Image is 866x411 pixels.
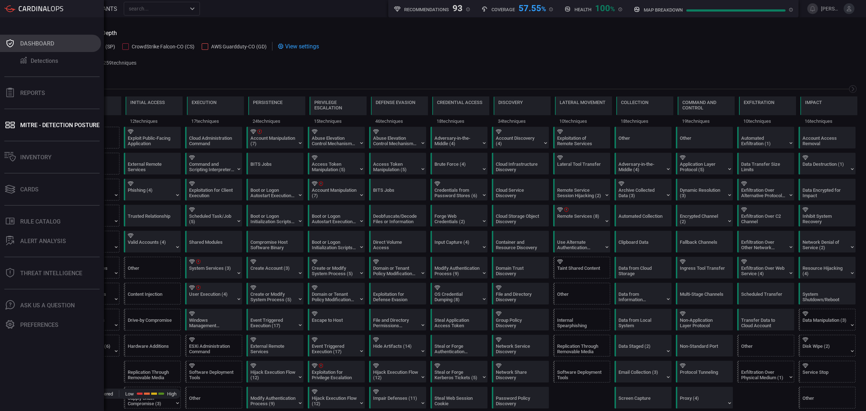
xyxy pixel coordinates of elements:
div: Access Token Manipulation (5) [373,161,418,172]
div: T1557: Adversary-in-the-Middle [614,153,672,174]
div: Scheduled Task/Job (5) [189,213,234,224]
div: File and Directory Permissions Modification (2) [373,317,418,328]
div: Create or Modify System Process (5) [312,265,357,276]
div: T1114: Email Collection [614,361,672,382]
div: T1566: Phishing [124,179,181,200]
div: Direct Volume Access [373,239,418,250]
div: Account Discovery (4) [496,135,541,146]
div: T1555: Credentials from Password Stores [430,179,487,200]
div: T1585: Establish Accounts (Not covered) [62,283,119,304]
div: 16 techniques [800,115,857,127]
div: Data from Local System [618,317,664,328]
div: T1090: Proxy [676,387,733,408]
div: T1560: Archive Collected Data [614,179,672,200]
div: T1072: Software Deployment Tools (Not covered) [553,361,610,382]
h5: map breakdown [644,7,683,13]
div: Collection [621,100,648,105]
div: T1197: BITS Jobs [369,179,426,200]
div: Dynamic Resolution (3) [680,187,725,198]
div: T1548: Abuse Elevation Control Mechanism [308,127,365,148]
div: Non-Application Layer Protocol [680,317,725,328]
div: Archive Collected Data (3) [618,187,664,198]
div: External Remote Services [128,161,173,172]
div: T1547: Boot or Logon Autostart Execution [246,179,303,200]
div: T1496: Resource Hijacking [799,257,856,278]
div: Account Manipulation (7) [250,135,296,146]
div: T1574: Hijack Execution Flow [308,387,365,408]
div: T1650: Acquire Access (Not covered) [62,153,119,174]
div: T1546: Event Triggered Execution [246,309,303,330]
div: T1554: Compromise Host Software Binary [246,231,303,252]
div: T1140: Deobfuscate/Decode Files or Information [369,205,426,226]
div: Other [557,291,602,302]
div: Account Access Removal [802,135,848,146]
div: Defense Evasion [376,100,415,105]
div: Other (Not covered) [799,387,856,408]
div: View settings [278,42,319,51]
div: T1564: Hide Artifacts [369,335,426,356]
div: Cloud Infrastructure Discovery [496,161,541,172]
div: T1583: Acquire Infrastructure (Not covered) [62,179,119,200]
button: CrowdStrike Falcon-CO (CS) [122,43,194,50]
div: T1484: Domain or Tenant Policy Modification [308,283,365,304]
div: T1133: External Remote Services [246,335,303,356]
div: 10 techniques [739,115,796,127]
div: Rule Catalog [20,218,61,225]
div: Data Encrypted for Impact [802,187,848,198]
div: Cards [20,186,39,193]
div: TA0040: Impact [800,96,857,127]
div: T1615: Group Policy Discovery [492,309,549,330]
span: AWS Guardduty-CO (GD) [211,44,267,49]
div: TA0007: Discovery [494,96,551,127]
div: Data Destruction (1) [802,161,848,172]
span: % [541,5,546,13]
div: Network Denial of Service (2) [802,239,848,250]
div: Shared Modules [189,239,234,250]
div: Exfiltration [744,100,774,105]
div: T1189: Drive-by Compromise (Not covered) [124,309,181,330]
div: Execution [192,100,216,105]
div: Other [618,135,664,146]
div: TA0008: Lateral Movement [555,96,612,127]
div: Escape to Host [312,317,357,328]
div: Inhibit System Recovery [802,213,848,224]
div: T1561: Disk Wipe [799,335,856,356]
div: Preferences [20,321,58,328]
div: T1567: Exfiltration Over Web Service [737,257,794,278]
div: Other (Not covered) [737,335,794,356]
div: System Services (3) [189,265,234,276]
div: T1210: Exploitation of Remote Services [553,127,610,148]
div: TA0006: Credential Access [432,96,489,127]
div: Impact [805,100,822,105]
div: T1037: Boot or Logon Initialization Scripts [246,205,303,226]
div: T1586: Compromise Accounts (Not covered) [62,205,119,226]
div: T1537: Transfer Data to Cloud Account [737,309,794,330]
div: T1021: Remote Services [553,205,610,226]
div: 93 [452,3,463,12]
div: TA0010: Exfiltration [739,96,796,127]
div: T1129: Shared Modules [185,231,242,252]
div: T1619: Cloud Storage Object Discovery [492,205,549,226]
div: T1011: Exfiltration Over Other Network Medium [737,231,794,252]
div: T1052: Exfiltration Over Physical Medium (Not covered) [737,361,794,382]
div: T1649: Steal or Forge Authentication Certificates [430,335,487,356]
div: Initial Access [130,100,165,105]
div: Scheduled Transfer [741,291,786,302]
div: Adversary-in-the-Middle (4) [434,135,480,146]
div: Exploitation for Defense Evasion [373,291,418,302]
span: TENANTS [92,5,117,12]
span: CrowdStrike Falcon-CO (CS) [132,44,194,49]
span: [PERSON_NAME][EMAIL_ADDRESS][PERSON_NAME][DOMAIN_NAME] [821,6,841,12]
div: Automated Collection [618,213,664,224]
div: T1556: Modify Authentication Process [430,257,487,278]
div: 15 techniques [310,115,367,127]
div: T1574: Hijack Execution Flow [246,361,303,382]
div: Deobfuscate/Decode Files or Information [373,213,418,224]
div: Other [128,265,173,276]
div: T1098: Account Manipulation [246,127,303,148]
div: T1482: Domain Trust Discovery [492,257,549,278]
div: 18 techniques [432,115,489,127]
div: Windows Management Instrumentation [189,317,234,328]
div: T1613: Container and Resource Discovery [492,231,549,252]
div: T1530: Data from Cloud Storage [614,257,672,278]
